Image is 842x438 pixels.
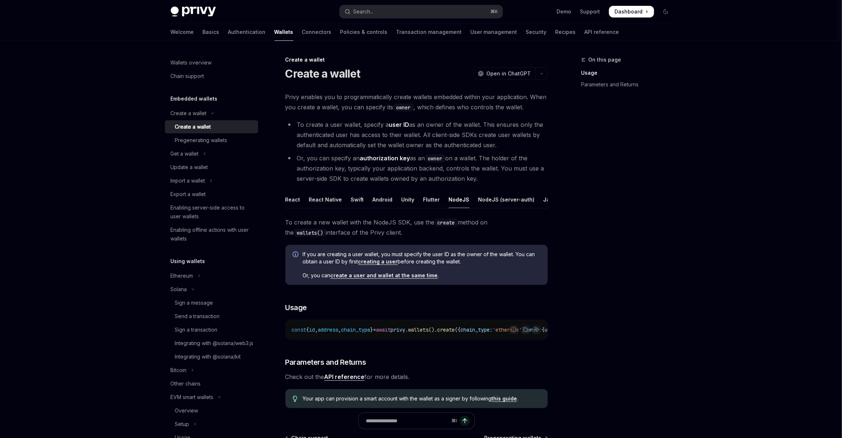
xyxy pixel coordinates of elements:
div: Send a transaction [175,312,220,321]
div: NodeJS [449,191,470,208]
code: owner [425,155,446,163]
h5: Using wallets [171,257,205,266]
code: owner [394,103,414,112]
a: Usage [581,67,677,79]
div: Unity [402,191,415,208]
span: 'ethereum' [493,326,522,333]
div: Enabling server-side access to user wallets [171,203,254,221]
div: Wallets overview [171,58,212,67]
a: Wallets [274,23,293,41]
button: Toggle Solana section [165,283,258,296]
strong: authorization key [360,155,410,162]
div: React [285,191,300,208]
img: dark logo [171,7,216,17]
svg: Info [293,251,300,259]
span: (). [428,326,437,333]
span: Or, you can . [303,272,541,279]
a: Enabling server-side access to user wallets [165,201,258,223]
div: Update a wallet [171,163,208,172]
a: create a user and wallet at the same time [331,272,438,279]
div: Bitcoin [171,366,187,375]
div: Java [543,191,556,208]
a: Wallets overview [165,56,258,69]
div: Setup [175,420,189,429]
div: Swift [351,191,364,208]
a: creating a user [358,258,398,265]
span: To create a new wallet with the NodeJS SDK, use the method on the interface of the Privy client. [285,217,548,238]
div: Create a wallet [285,56,548,63]
button: Toggle Setup section [165,418,258,431]
a: Enabling offline actions with user wallets [165,223,258,245]
a: Send a transaction [165,310,258,323]
a: User management [471,23,517,41]
button: Toggle Bitcoin section [165,364,258,377]
div: Enabling offline actions with user wallets [171,226,254,243]
span: chain_type [341,326,370,333]
strong: user ID [389,121,410,128]
button: Ask AI [532,325,542,334]
button: Toggle Create a wallet section [165,107,258,120]
span: Check out the for more details. [285,372,548,382]
span: ⌘ K [491,9,498,15]
a: Recipes [556,23,576,41]
span: user_id: [545,326,568,333]
a: Chain support [165,70,258,83]
a: Integrating with @solana/web3.js [165,337,258,350]
a: Overview [165,404,258,417]
button: Toggle Ethereum section [165,269,258,282]
a: this guide [491,395,517,402]
button: Toggle dark mode [660,6,672,17]
a: Pregenerating wallets [165,134,258,147]
h1: Create a wallet [285,67,360,80]
a: API reference [585,23,619,41]
a: Other chains [165,377,258,390]
li: Or, you can specify an as an on a wallet. The holder of the authorization key, typically your app... [285,153,548,184]
code: create [435,219,458,227]
button: Copy the contents from the code block [521,325,530,334]
li: To create a user wallet, specify a as an owner of the wallet. This ensures only the authenticated... [285,120,548,150]
a: Sign a message [165,296,258,309]
div: Create a wallet [175,122,211,131]
span: , [338,326,341,333]
div: Get a wallet [171,149,199,158]
span: Parameters and Returns [285,357,366,367]
span: address [318,326,338,333]
div: Export a wallet [171,190,206,199]
a: Transaction management [396,23,462,41]
a: Create a wallet [165,120,258,133]
button: Toggle EVM smart wallets section [165,391,258,404]
span: Open in ChatGPT [487,70,531,77]
div: Other chains [171,379,201,388]
span: id [309,326,315,333]
span: ({ [455,326,460,333]
a: Policies & controls [340,23,388,41]
button: Report incorrect code [509,325,518,334]
span: On this page [589,55,621,64]
a: Demo [557,8,572,15]
input: Ask a question... [366,413,448,429]
div: Ethereum [171,271,193,280]
a: Support [580,8,600,15]
span: chain_type: [460,326,493,333]
svg: Tip [293,396,298,402]
a: Integrating with @solana/kit [165,350,258,363]
span: If you are creating a user wallet, you must specify the user ID as the owner of the wallet. You c... [303,251,541,265]
span: privy [391,326,405,333]
a: API reference [324,373,365,381]
div: Search... [353,7,374,16]
a: Dashboard [609,6,654,17]
div: Integrating with @solana/web3.js [175,339,254,348]
div: Solana [171,285,187,294]
div: Flutter [423,191,440,208]
div: Create a wallet [171,109,207,118]
code: wallets() [294,229,326,237]
div: Sign a transaction [175,325,218,334]
span: Dashboard [615,8,643,15]
a: Security [526,23,547,41]
a: Welcome [171,23,194,41]
span: Privy enables you to programmatically create wallets embedded within your application. When you c... [285,92,548,112]
div: Overview [175,406,198,415]
span: { [306,326,309,333]
div: Integrating with @solana/kit [175,352,241,361]
button: Toggle Get a wallet section [165,147,258,160]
